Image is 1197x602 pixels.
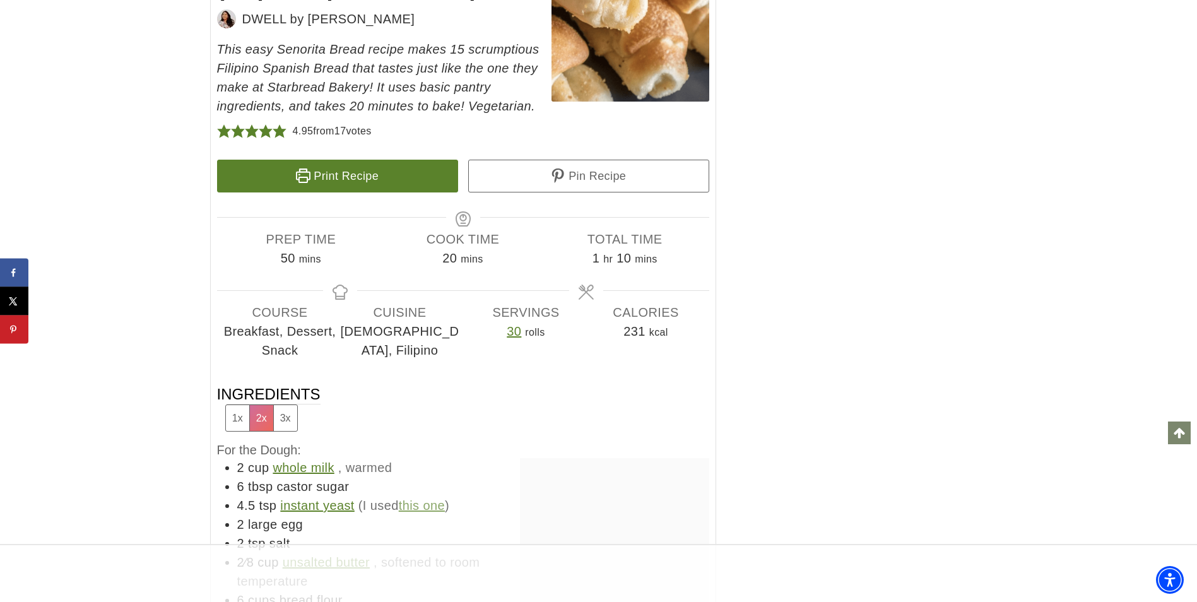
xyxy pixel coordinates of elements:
[468,160,709,192] a: Pin Recipe
[280,499,355,512] a: instant yeast
[245,122,259,141] span: Rate this recipe 3 out of 5 stars
[248,517,277,531] span: large
[507,324,521,338] a: Adjust recipe servings
[273,405,297,431] button: Adjust servings by 3x
[273,122,286,141] span: Rate this recipe 5 out of 5 stars
[217,122,231,141] span: Rate this recipe 1 out of 5 stars
[442,251,457,265] span: 20
[217,443,301,457] span: For the Dough:
[281,517,303,531] span: egg
[340,322,460,360] span: [DEMOGRAPHIC_DATA], Filipino
[259,499,276,512] span: tsp
[217,42,540,113] em: This easy Senorita Bread recipe makes 15 scrumptious Filipino Spanish Bread that tastes just like...
[276,480,349,493] span: castor sugar
[525,327,545,338] span: rolls
[466,303,586,322] span: Servings
[217,384,321,432] span: Ingredients
[237,517,245,531] span: 2
[269,536,290,550] span: salt
[231,122,245,141] span: Rate this recipe 2 out of 5 stars
[237,461,245,475] span: 2
[237,499,256,512] span: 4.5
[586,303,706,322] span: Calories
[461,254,483,264] span: mins
[603,254,613,264] span: hr
[217,160,458,192] a: Print Recipe
[259,122,273,141] span: Rate this recipe 4 out of 5 stars
[273,461,334,475] a: whole milk
[623,324,646,338] span: 231
[226,405,249,431] button: Adjust servings by 1x
[220,322,340,360] span: Breakfast, Dessert, Snack
[293,126,314,136] span: 4.95
[334,126,346,136] span: 17
[249,405,273,431] button: Adjust servings by 2x
[299,254,321,264] span: mins
[544,230,706,249] span: Total Time
[248,536,266,550] span: tsp
[649,327,668,338] span: kcal
[1156,566,1184,594] div: Accessibility Menu
[382,230,544,249] span: Cook Time
[237,480,245,493] span: 6
[340,303,460,322] span: Cuisine
[358,499,449,512] span: (I used )
[248,461,269,475] span: cup
[220,303,340,322] span: Course
[1168,422,1191,444] a: Scroll to top
[616,251,631,265] span: 10
[399,499,445,512] a: this one
[281,251,295,265] span: 50
[338,461,392,475] span: , warmed
[635,254,657,264] span: mins
[293,122,372,141] div: from votes
[242,9,415,28] span: DWELL by [PERSON_NAME]
[593,251,600,265] span: 1
[248,480,273,493] span: tbsp
[220,230,382,249] span: Prep Time
[237,536,245,550] span: 2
